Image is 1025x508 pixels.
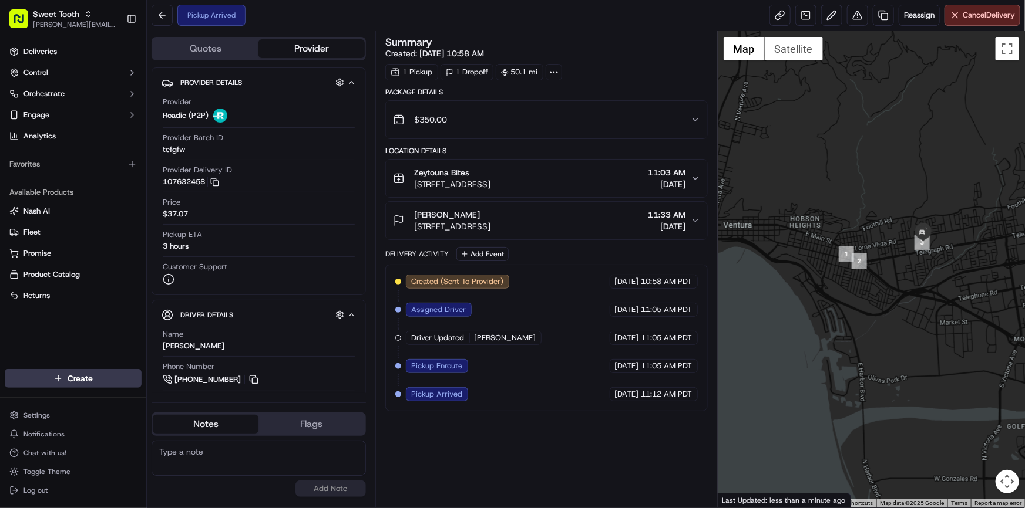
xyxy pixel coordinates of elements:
span: Pickup ETA [163,229,202,240]
span: Price [163,197,180,208]
span: $37.07 [163,209,188,219]
span: [PERSON_NAME] [475,333,536,343]
span: [DATE] [104,182,128,191]
button: Sweet Tooth[PERSON_NAME][EMAIL_ADDRESS][DOMAIN_NAME] [5,5,122,33]
button: Toggle Theme [5,463,142,480]
div: 2 [852,253,867,269]
button: Fleet [5,223,142,242]
span: 11:05 AM PDT [641,304,693,315]
a: Terms (opens in new tab) [951,500,967,506]
button: Settings [5,407,142,424]
div: 📗 [12,263,21,273]
span: [DATE] [615,276,639,287]
span: Cancel Delivery [963,10,1015,21]
div: Package Details [385,87,708,97]
span: Regen Pajulas [36,214,86,223]
span: Pylon [117,291,142,300]
button: Toggle fullscreen view [996,37,1019,60]
div: 💻 [99,263,109,273]
a: Nash AI [9,206,137,216]
div: Available Products [5,183,142,202]
span: Promise [23,248,51,259]
span: Orchestrate [23,89,65,99]
span: [DATE] [615,361,639,371]
span: Provider Details [180,78,242,87]
span: Pickup Arrived [411,389,463,399]
a: Analytics [5,127,142,145]
button: CancelDelivery [945,5,1020,26]
img: 1736555255976-a54dd68f-1ca7-489b-9aae-adbdc363a1c4 [23,182,33,192]
button: Notifications [5,426,142,442]
span: Created (Sent To Provider) [411,276,504,287]
div: 3 [915,235,930,250]
a: Powered byPylon [83,290,142,300]
button: Orchestrate [5,84,142,103]
button: 107632458 [163,177,219,187]
h3: Summary [385,37,433,48]
div: Location Details [385,146,708,155]
button: Control [5,63,142,82]
a: Report a map error [974,500,1021,506]
button: Map camera controls [996,470,1019,493]
span: Engage [23,110,49,120]
a: Promise [9,248,137,259]
button: Product Catalog [5,265,142,284]
button: Driver Details [162,305,356,324]
button: [PERSON_NAME][STREET_ADDRESS]11:33 AM[DATE] [386,202,707,239]
button: Chat with us! [5,445,142,461]
span: Chat with us! [23,448,66,458]
span: tefgfw [163,144,185,155]
span: [PERSON_NAME] [36,182,95,191]
span: Driver Details [180,310,233,320]
img: Regen Pajulas [12,202,31,221]
span: Toggle Theme [23,467,70,476]
a: Returns [9,290,137,301]
span: 11:12 AM PDT [641,389,693,399]
a: 📗Knowledge Base [7,258,95,279]
button: Flags [258,415,364,434]
span: 11:33 AM [648,209,686,221]
button: Provider Details [162,73,356,92]
button: Provider [258,39,364,58]
span: [DATE] [95,214,119,223]
span: Driver Updated [411,333,465,343]
button: Log out [5,482,142,499]
button: Returns [5,286,142,305]
span: Knowledge Base [23,262,90,274]
img: 1736555255976-a54dd68f-1ca7-489b-9aae-adbdc363a1c4 [23,214,33,223]
span: [PERSON_NAME][EMAIL_ADDRESS][DOMAIN_NAME] [33,20,117,29]
div: [PERSON_NAME] [163,341,224,351]
span: Zeytouna Bites [414,167,470,178]
a: 💻API Documentation [95,258,193,279]
span: Create [68,372,93,384]
span: Notifications [23,429,65,439]
span: Phone Number [163,361,214,372]
p: Welcome 👋 [12,47,214,66]
span: [STREET_ADDRESS] [414,221,491,232]
span: Provider [163,97,191,107]
span: • [88,214,92,223]
span: Returns [23,290,50,301]
div: Start new chat [53,112,193,124]
div: We're available if you need us! [53,124,162,133]
span: [DATE] [615,304,639,315]
div: 3 hours [163,241,189,252]
div: 50.1 mi [496,64,543,80]
span: [DATE] [648,178,686,190]
span: Settings [23,411,50,420]
span: Deliveries [23,46,57,57]
a: Product Catalog [9,269,137,280]
button: Reassign [899,5,940,26]
button: Create [5,369,142,388]
button: Promise [5,244,142,263]
button: Show street map [724,37,765,60]
button: See all [182,150,214,164]
button: Quotes [153,39,258,58]
span: • [98,182,102,191]
img: Google [721,492,759,507]
div: Last Updated: less than a minute ago [718,493,851,507]
button: Engage [5,106,142,124]
button: Sweet Tooth [33,8,79,20]
a: Deliveries [5,42,142,61]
